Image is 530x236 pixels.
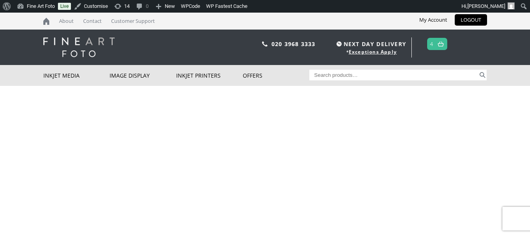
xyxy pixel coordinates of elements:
[43,65,110,86] a: Inkjet Media
[430,38,433,50] a: 4
[413,14,453,26] a: My Account
[79,13,106,30] a: Contact
[335,39,406,48] span: NEXT DAY DELIVERY
[107,13,159,30] a: Customer Support
[110,65,176,86] a: Image Display
[43,37,115,57] img: logo-white.svg
[55,13,78,30] a: About
[478,70,487,80] button: Search
[337,41,342,46] img: time.svg
[243,65,309,86] a: Offers
[262,41,268,46] img: phone.svg
[511,155,524,168] img: next arrow
[176,65,243,86] a: Inkjet Printers
[438,41,444,46] img: basket.svg
[309,70,478,80] input: Search products…
[455,14,487,26] a: LOGOUT
[272,40,316,48] a: 020 3968 3333
[58,3,71,10] a: Live
[6,155,19,168] img: previous arrow
[349,48,397,55] a: Exceptions Apply
[467,3,505,9] span: [PERSON_NAME]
